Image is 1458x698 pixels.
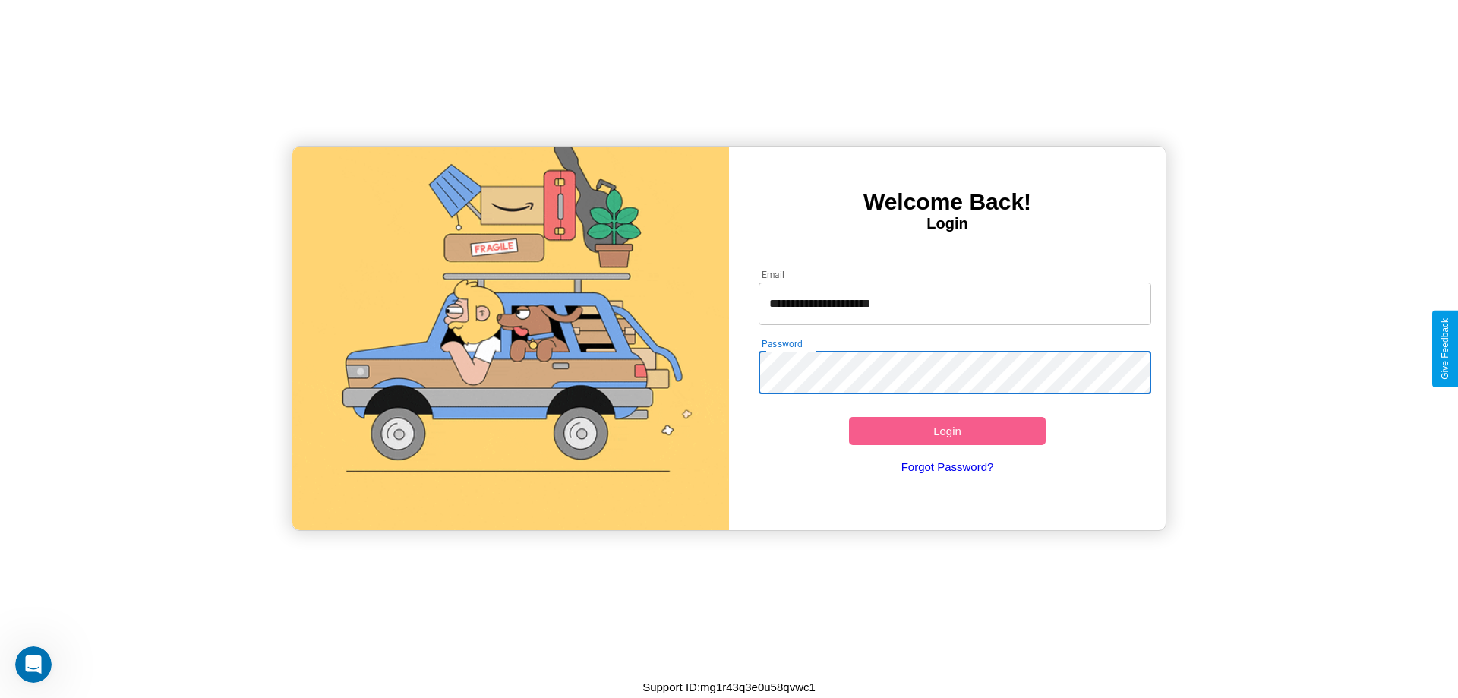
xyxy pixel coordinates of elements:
[729,189,1166,215] h3: Welcome Back!
[1440,318,1450,380] div: Give Feedback
[762,337,802,350] label: Password
[292,147,729,530] img: gif
[15,646,52,683] iframe: Intercom live chat
[849,417,1046,445] button: Login
[762,268,785,281] label: Email
[751,445,1144,488] a: Forgot Password?
[642,677,816,697] p: Support ID: mg1r43q3e0u58qvwc1
[729,215,1166,232] h4: Login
